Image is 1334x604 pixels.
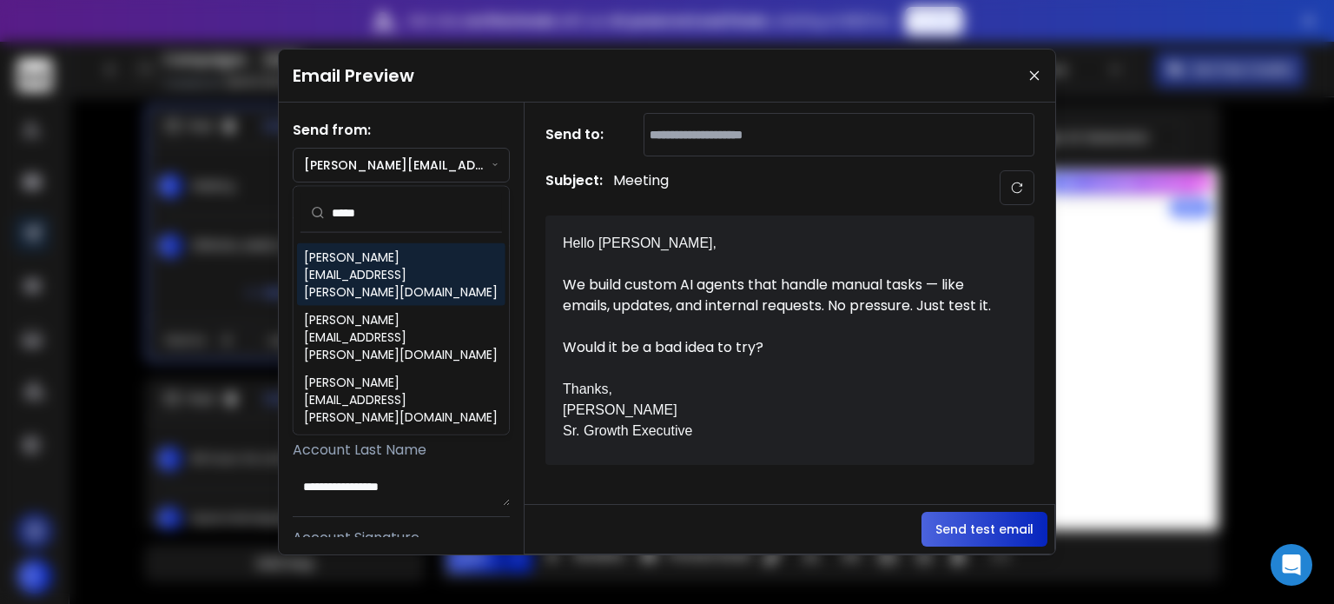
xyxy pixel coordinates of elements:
[563,337,997,358] div: Would it be a bad idea to try?
[304,156,492,174] p: [PERSON_NAME][EMAIL_ADDRESS][PERSON_NAME][DOMAIN_NAME]
[293,63,414,88] h1: Email Preview
[563,379,997,400] div: Thanks,
[563,275,997,316] div: We build custom AI agents that handle manual tasks — like emails, updates, and internal requests....
[304,249,499,301] div: [PERSON_NAME][EMAIL_ADDRESS][PERSON_NAME][DOMAIN_NAME]
[293,120,510,141] h1: Send from:
[563,236,717,250] span: Hello [PERSON_NAME],
[304,311,499,363] div: [PERSON_NAME][EMAIL_ADDRESS][PERSON_NAME][DOMAIN_NAME]
[563,421,997,441] div: Sr. Growth Executive
[921,512,1047,547] button: Send test email
[563,400,997,421] div: [PERSON_NAME]
[545,124,615,145] h1: Send to:
[563,462,997,504] div: If you no longer wish to receive any further emails you may respond with the UNSUB.
[304,374,499,426] div: [PERSON_NAME][EMAIL_ADDRESS][PERSON_NAME][DOMAIN_NAME]
[1271,544,1312,586] div: Open Intercom Messenger
[293,440,510,461] p: Account Last Name
[613,170,669,205] p: Meeting
[293,528,510,548] p: Account Signature
[545,170,603,205] h1: Subject:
